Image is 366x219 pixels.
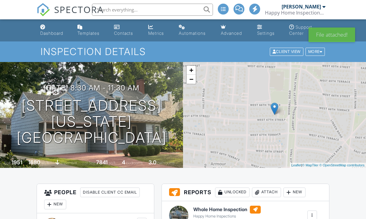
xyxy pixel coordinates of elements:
[176,22,214,39] a: Automations (Advanced)
[149,159,156,165] div: 3.0
[221,31,242,36] div: Advanced
[257,31,275,36] div: Settings
[83,161,95,165] span: Lot Size
[60,161,77,165] span: basement
[265,10,325,16] div: Happy Home Inspections, LLC
[146,22,172,39] a: Metrics
[148,31,164,36] div: Metrics
[179,31,206,36] div: Automations
[215,188,250,197] div: Unlocked
[28,159,40,165] div: 1680
[306,48,325,56] div: More
[54,3,104,16] span: SPECTORA
[162,184,329,201] h3: Reports
[157,161,175,165] span: bathrooms
[80,188,140,197] div: Disable Client CC Email
[193,214,261,219] div: Happy Home Inspections
[41,161,50,165] span: sq. ft.
[44,84,139,92] h3: [DATE] 8:30 am - 11:30 am
[126,161,143,165] span: bedrooms
[270,48,303,56] div: Client View
[319,163,364,167] a: © OpenStreetMap contributors
[269,49,305,54] a: Client View
[37,3,50,16] img: The Best Home Inspection Software - Spectora
[255,22,282,39] a: Settings
[10,98,173,145] h1: [STREET_ADDRESS] [US_STATE][GEOGRAPHIC_DATA]
[112,22,141,39] a: Contacts
[287,22,328,39] a: Support Center
[122,159,125,165] div: 4
[41,46,325,57] h1: Inspection Details
[11,159,22,165] div: 1951
[38,22,70,39] a: Dashboard
[187,66,196,75] a: Zoom in
[96,159,108,165] div: 7841
[291,163,301,167] a: Leaflet
[109,161,116,165] span: sq.ft.
[187,75,196,84] a: Zoom out
[193,206,261,214] h6: Whole Home Inspection
[4,161,11,165] span: Built
[37,8,104,21] a: SPECTORA
[282,4,321,10] div: [PERSON_NAME]
[92,4,213,16] input: Search everything...
[44,200,66,209] div: New
[114,31,133,36] div: Contacts
[283,188,306,197] div: New
[37,184,154,213] h3: People
[289,25,312,36] div: Support Center
[77,31,100,36] div: Templates
[309,28,355,42] div: File attached!
[290,163,366,168] div: |
[218,22,250,39] a: Advanced
[193,206,261,219] a: Whole Home Inspection Happy Home Inspections
[75,22,107,39] a: Templates
[302,163,319,167] a: © MapTiler
[40,31,63,36] div: Dashboard
[252,188,281,197] div: Attach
